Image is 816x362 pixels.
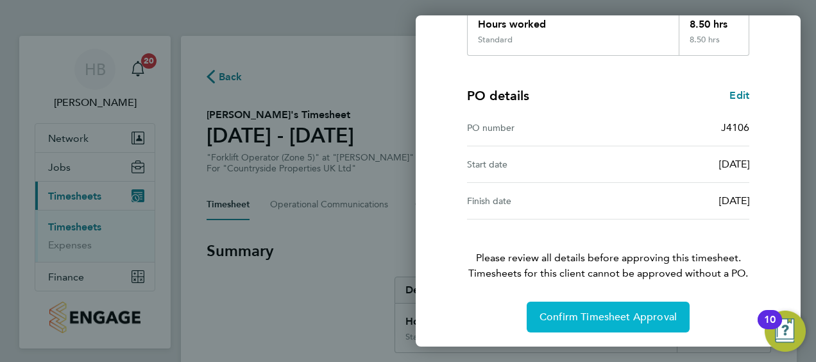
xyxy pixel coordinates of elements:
button: Confirm Timesheet Approval [527,302,690,332]
div: [DATE] [608,157,749,172]
p: Please review all details before approving this timesheet. [452,220,765,281]
div: Standard [478,35,513,45]
span: J4106 [721,121,749,134]
div: 10 [764,320,776,336]
div: 8.50 hrs [679,35,749,55]
div: Hours worked [468,6,679,35]
span: Timesheets for this client cannot be approved without a PO. [452,266,765,281]
button: Open Resource Center, 10 new notifications [765,311,806,352]
span: Edit [729,89,749,101]
div: [DATE] [608,193,749,209]
div: Start date [467,157,608,172]
a: Edit [729,88,749,103]
span: Confirm Timesheet Approval [540,311,677,323]
div: 8.50 hrs [679,6,749,35]
div: Finish date [467,193,608,209]
h4: PO details [467,87,529,105]
div: PO number [467,120,608,135]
